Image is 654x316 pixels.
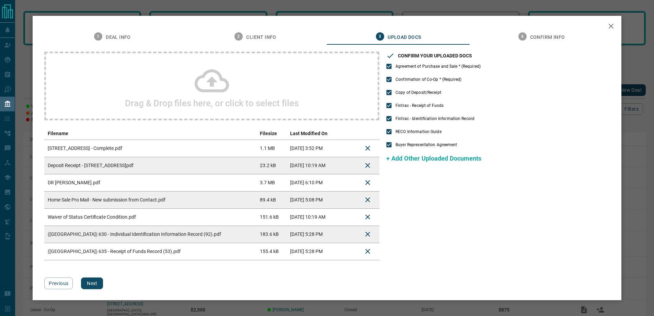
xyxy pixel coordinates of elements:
span: Confirm Info [530,34,565,41]
button: Delete [359,226,376,242]
span: Fintrac - Identification Information Record [395,116,474,122]
button: Delete [359,157,376,174]
td: [DATE] 3:52 PM [287,140,339,157]
td: Home Sale Pro Mail - New submission from Contact.pdf [44,191,256,208]
th: Filename [44,127,256,140]
th: Filesize [256,127,287,140]
th: Last Modified On [287,127,339,140]
text: 2 [238,34,240,39]
td: [DATE] 6:10 PM [287,174,339,191]
td: ([GEOGRAPHIC_DATA]) 630 - Individual Identification Information Record (92).pdf [44,226,256,243]
th: download action column [339,127,356,140]
text: 1 [97,34,100,39]
text: 4 [521,34,524,39]
span: Copy of Deposit/Receipt [395,89,441,96]
td: Deposit Receipt - [STREET_ADDRESS]pdf [44,157,256,174]
td: [DATE] 5:08 PM [287,191,339,208]
button: Delete [359,243,376,260]
td: Waiver of Status Certificate Condition.pdf [44,208,256,226]
text: 3 [379,34,381,39]
td: [DATE] 10:19 AM [287,208,339,226]
td: DR [PERSON_NAME].pdf [44,174,256,191]
span: + Add Other Uploaded Documents [386,155,481,162]
div: Drag & Drop files here, or click to select files [44,52,379,120]
td: [DATE] 5:28 PM [287,243,339,260]
td: 23.2 kB [256,157,287,174]
span: Deal Info [106,34,131,41]
td: 155.4 kB [256,243,287,260]
span: Buyer Representation Agreement [395,142,457,148]
span: Client Info [246,34,276,41]
td: ([GEOGRAPHIC_DATA]) 635 - Receipt of Funds Record (53).pdf [44,243,256,260]
th: delete file action column [356,127,379,140]
h3: CONFIRM YOUR UPLOADED DOCS [398,53,472,58]
td: 89.4 kB [256,191,287,208]
span: Confirmation of Co-Op * (Required) [395,76,461,83]
button: Next [81,277,103,289]
span: Upload Docs [388,34,421,41]
td: [DATE] 5:28 PM [287,226,339,243]
span: Agreement of Purchase and Sale * (Required) [395,63,481,69]
button: Delete [359,140,376,156]
td: 1.1 MB [256,140,287,157]
td: [DATE] 10:19 AM [287,157,339,174]
span: RECO Information Guide [395,129,441,135]
button: Previous [44,277,73,289]
button: Delete [359,174,376,191]
td: 151.6 kB [256,208,287,226]
td: [STREET_ADDRESS] - Complete.pdf [44,140,256,157]
button: Delete [359,192,376,208]
span: Fintrac - Receipt of Funds [395,102,444,109]
button: Delete [359,209,376,225]
td: 183.6 kB [256,226,287,243]
h2: Drag & Drop files here, or click to select files [125,98,299,108]
td: 3.7 MB [256,174,287,191]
